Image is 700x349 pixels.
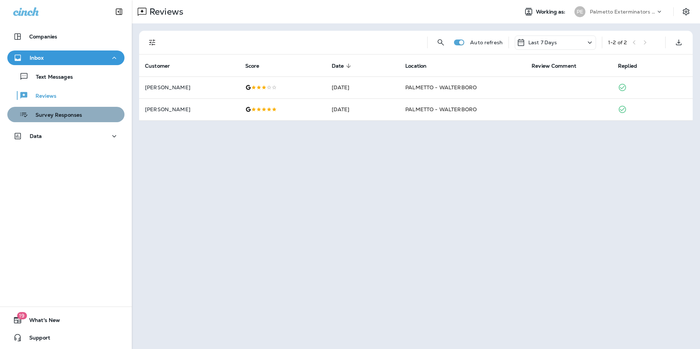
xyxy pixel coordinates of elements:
[30,133,42,139] p: Data
[145,106,234,112] p: [PERSON_NAME]
[7,107,124,122] button: Survey Responses
[145,63,170,69] span: Customer
[146,6,183,17] p: Reviews
[405,63,436,69] span: Location
[608,40,627,45] div: 1 - 2 of 2
[679,5,693,18] button: Settings
[7,29,124,44] button: Companies
[245,63,260,69] span: Score
[22,317,60,326] span: What's New
[28,112,82,119] p: Survey Responses
[29,34,57,40] p: Companies
[536,9,567,15] span: Working as:
[145,35,160,50] button: Filters
[7,88,124,103] button: Reviews
[405,84,477,91] span: PALMETTO - WALTERBORO
[618,63,637,69] span: Replied
[7,129,124,143] button: Data
[326,76,400,98] td: [DATE]
[618,63,647,69] span: Replied
[433,35,448,50] button: Search Reviews
[17,312,27,319] span: 19
[405,106,477,113] span: PALMETTO - WALTERBORO
[7,330,124,345] button: Support
[326,98,400,120] td: [DATE]
[7,50,124,65] button: Inbox
[332,63,344,69] span: Date
[574,6,585,17] div: PE
[7,313,124,327] button: 19What's New
[30,55,44,61] p: Inbox
[532,63,576,69] span: Review Comment
[528,40,557,45] p: Last 7 Days
[145,85,234,90] p: [PERSON_NAME]
[29,74,73,81] p: Text Messages
[28,93,56,100] p: Reviews
[7,69,124,84] button: Text Messages
[590,9,656,15] p: Palmetto Exterminators LLC
[245,63,269,69] span: Score
[671,35,686,50] button: Export as CSV
[109,4,129,19] button: Collapse Sidebar
[405,63,427,69] span: Location
[470,40,503,45] p: Auto refresh
[145,63,179,69] span: Customer
[532,63,586,69] span: Review Comment
[332,63,354,69] span: Date
[22,335,50,344] span: Support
